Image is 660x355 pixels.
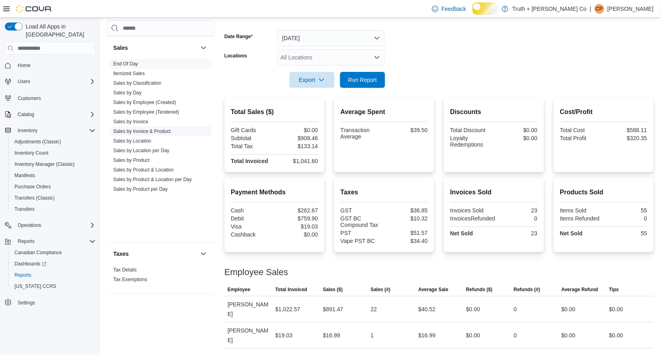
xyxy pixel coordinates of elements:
[11,159,96,169] span: Inventory Manager (Classic)
[113,71,145,76] a: Itemized Sales
[450,107,537,117] h2: Discounts
[442,5,466,13] span: Feedback
[113,277,147,282] a: Tax Exemptions
[231,207,273,214] div: Cash
[11,248,65,257] a: Canadian Compliance
[14,206,35,212] span: Transfers
[560,188,647,197] h2: Products Sold
[386,215,428,222] div: $10.32
[113,250,129,258] h3: Taxes
[14,237,96,246] span: Reports
[605,215,647,222] div: 0
[14,139,61,145] span: Adjustments (Classic)
[340,72,385,88] button: Run Report
[224,296,272,322] div: [PERSON_NAME]
[11,282,59,291] a: [US_STATE] CCRS
[14,150,49,156] span: Inventory Count
[5,56,96,329] nav: Complex example
[224,267,288,277] h3: Employee Sales
[231,107,318,117] h2: Total Sales ($)
[276,223,318,230] div: $19.03
[113,90,142,96] a: Sales by Day
[276,207,318,214] div: $262.67
[374,54,380,61] button: Open list of options
[22,22,96,39] span: Load All Apps in [GEOGRAPHIC_DATA]
[228,286,251,293] span: Employee
[590,4,591,14] p: |
[113,119,148,124] a: Sales by Invoice
[11,137,96,147] span: Adjustments (Classic)
[113,267,137,273] span: Tax Details
[113,138,151,144] a: Sales by Location
[276,231,318,238] div: $0.00
[8,269,99,281] button: Reports
[11,282,96,291] span: Washington CCRS
[11,182,54,192] a: Purchase Orders
[595,4,604,14] div: Cindy Pendergast
[16,5,52,13] img: Cova
[14,272,31,278] span: Reports
[8,258,99,269] a: Dashboards
[450,230,473,237] strong: Net Sold
[18,111,34,118] span: Catalog
[14,77,96,86] span: Users
[11,259,50,269] a: Dashboards
[466,331,480,340] div: $0.00
[418,304,436,314] div: $40.52
[14,126,96,135] span: Inventory
[466,304,480,314] div: $0.00
[231,215,273,222] div: Debit
[512,4,587,14] p: Truth + [PERSON_NAME] Co
[294,72,330,88] span: Export
[113,61,138,67] span: End Of Day
[14,220,96,230] span: Operations
[113,128,171,135] span: Sales by Invoice & Product
[8,247,99,258] button: Canadian Compliance
[323,286,342,293] span: Sales ($)
[18,222,41,229] span: Operations
[18,95,41,102] span: Customers
[113,167,174,173] a: Sales by Product & Location
[11,270,96,280] span: Reports
[340,188,428,197] h2: Taxes
[11,148,96,158] span: Inventory Count
[8,204,99,215] button: Transfers
[14,93,96,103] span: Customers
[8,170,99,181] button: Manifests
[14,283,56,290] span: [US_STATE] CCRS
[11,171,38,180] a: Manifests
[514,331,517,340] div: 0
[113,70,145,77] span: Itemized Sales
[495,207,538,214] div: 23
[113,148,169,153] a: Sales by Location per Day
[340,238,383,244] div: Vape PST BC
[514,304,517,314] div: 0
[14,61,34,70] a: Home
[340,107,428,117] h2: Average Spent
[8,159,99,170] button: Inventory Manager (Classic)
[14,249,62,256] span: Canadian Compliance
[276,143,318,149] div: $133.14
[8,281,99,292] button: [US_STATE] CCRS
[561,286,598,293] span: Average Refund
[596,4,603,14] span: CP
[560,207,602,214] div: Items Sold
[107,59,215,242] div: Sales
[11,248,96,257] span: Canadian Compliance
[275,304,300,314] div: $1,022.57
[2,236,99,247] button: Reports
[561,304,575,314] div: $0.00
[18,78,30,85] span: Users
[605,135,647,141] div: $320.35
[514,286,540,293] span: Refunds (#)
[113,186,168,192] span: Sales by Product per Day
[14,60,96,70] span: Home
[495,135,538,141] div: $0.00
[113,276,147,283] span: Tax Exemptions
[113,147,169,154] span: Sales by Location per Day
[199,43,208,53] button: Sales
[113,177,192,182] a: Sales by Product & Location per Day
[8,136,99,147] button: Adjustments (Classic)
